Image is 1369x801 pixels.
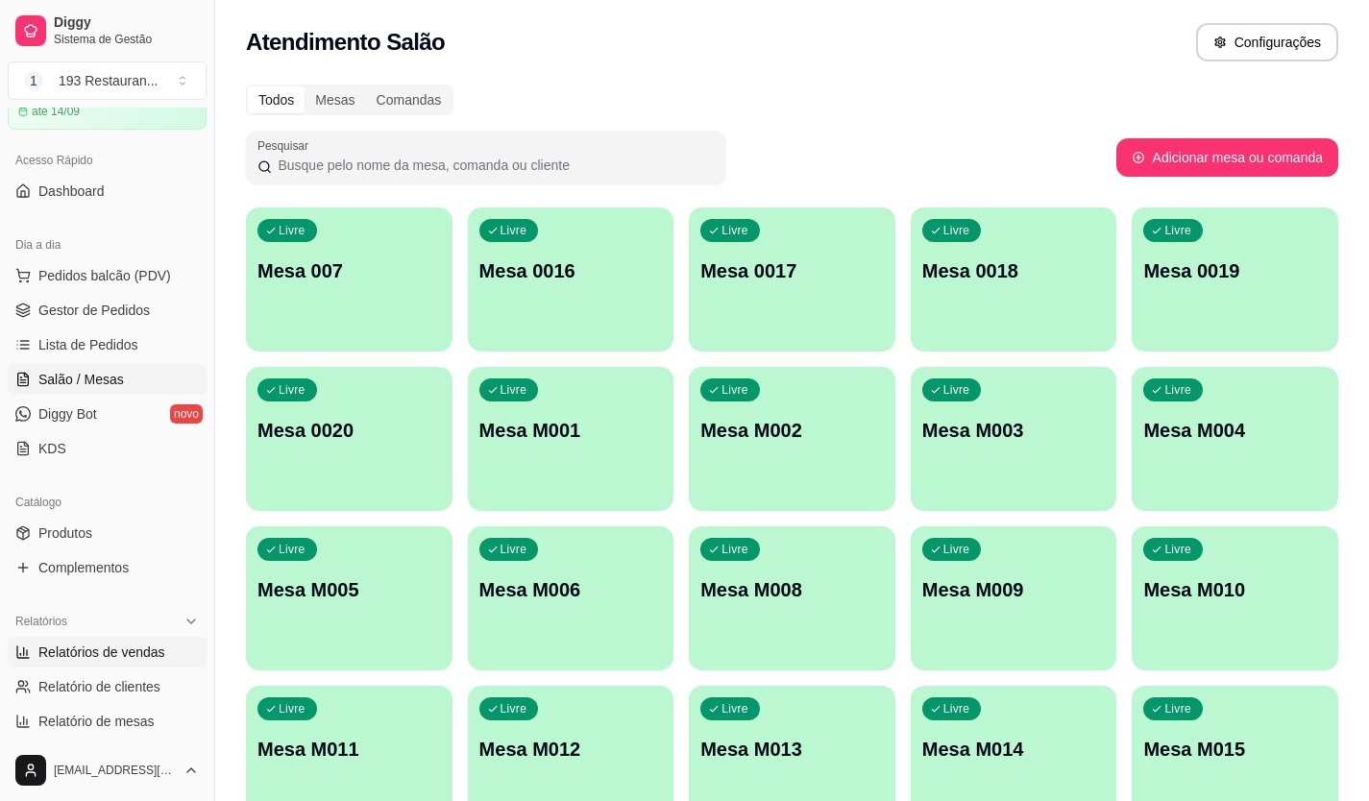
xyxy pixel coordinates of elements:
p: Livre [943,382,970,398]
p: Mesa M006 [479,576,663,603]
p: Mesa 007 [257,257,441,284]
p: Mesa M013 [700,736,884,763]
p: Mesa M004 [1143,417,1327,444]
a: Relatórios de vendas [8,637,207,667]
button: LivreMesa M008 [689,526,895,670]
div: Comandas [366,86,452,113]
button: LivreMesa M004 [1132,367,1338,511]
span: Sistema de Gestão [54,32,199,47]
p: Mesa 0019 [1143,257,1327,284]
div: Catálogo [8,487,207,518]
p: Mesa 0018 [922,257,1106,284]
div: Acesso Rápido [8,145,207,176]
div: Todos [248,86,305,113]
button: Pedidos balcão (PDV) [8,260,207,291]
a: Salão / Mesas [8,364,207,395]
a: Gestor de Pedidos [8,295,207,326]
p: Livre [501,542,527,557]
div: Mesas [305,86,365,113]
h2: Atendimento Salão [246,27,445,58]
span: Relatório de mesas [38,712,155,731]
span: 1 [24,71,43,90]
span: Relatórios [15,614,67,629]
p: Mesa M015 [1143,736,1327,763]
span: Lista de Pedidos [38,335,138,354]
input: Pesquisar [272,156,715,175]
button: LivreMesa 0016 [468,207,674,352]
p: Mesa M011 [257,736,441,763]
button: LivreMesa M010 [1132,526,1338,670]
p: Mesa M014 [922,736,1106,763]
button: LivreMesa M006 [468,526,674,670]
p: Mesa M009 [922,576,1106,603]
span: Produtos [38,523,92,543]
p: Livre [1164,701,1191,716]
p: Mesa 0020 [257,417,441,444]
button: LivreMesa M002 [689,367,895,511]
span: Salão / Mesas [38,370,124,389]
p: Mesa M010 [1143,576,1327,603]
span: Dashboard [38,182,105,201]
button: LivreMesa M009 [911,526,1117,670]
button: LivreMesa 0018 [911,207,1117,352]
a: Lista de Pedidos [8,329,207,360]
p: Livre [501,701,527,716]
p: Mesa M002 [700,417,884,444]
p: Livre [1164,382,1191,398]
div: 193 Restauran ... [59,71,159,90]
a: Diggy Botnovo [8,399,207,429]
span: [EMAIL_ADDRESS][DOMAIN_NAME] [54,763,176,778]
a: KDS [8,433,207,464]
span: Relatório de clientes [38,677,160,696]
a: Dashboard [8,176,207,206]
article: até 14/09 [32,104,80,119]
span: Relatórios de vendas [38,643,165,662]
p: Livre [279,701,306,716]
p: Mesa 0017 [700,257,884,284]
button: LivreMesa M005 [246,526,452,670]
span: Complementos [38,558,129,577]
a: Complementos [8,552,207,583]
p: Mesa M005 [257,576,441,603]
p: Livre [943,223,970,238]
p: Livre [279,223,306,238]
button: LivreMesa 0019 [1132,207,1338,352]
p: Livre [501,382,527,398]
button: LivreMesa 0020 [246,367,452,511]
p: Livre [721,701,748,716]
p: Mesa M012 [479,736,663,763]
p: Livre [721,382,748,398]
span: Diggy Bot [38,404,97,424]
p: Livre [943,701,970,716]
button: Adicionar mesa ou comanda [1116,138,1338,177]
a: Relatório de clientes [8,671,207,702]
button: LivreMesa 007 [246,207,452,352]
p: Mesa M008 [700,576,884,603]
span: Gestor de Pedidos [38,301,150,320]
div: Dia a dia [8,230,207,260]
span: Diggy [54,14,199,32]
p: Livre [1164,223,1191,238]
button: LivreMesa M001 [468,367,674,511]
button: [EMAIL_ADDRESS][DOMAIN_NAME] [8,747,207,793]
p: Mesa M003 [922,417,1106,444]
label: Pesquisar [257,137,315,154]
a: Produtos [8,518,207,548]
p: Mesa M001 [479,417,663,444]
p: Livre [501,223,527,238]
p: Livre [1164,542,1191,557]
a: Relatório de mesas [8,706,207,737]
span: KDS [38,439,66,458]
a: DiggySistema de Gestão [8,8,207,54]
button: Select a team [8,61,207,100]
button: Configurações [1196,23,1338,61]
p: Livre [279,542,306,557]
p: Livre [943,542,970,557]
span: Pedidos balcão (PDV) [38,266,171,285]
p: Livre [279,382,306,398]
button: LivreMesa M003 [911,367,1117,511]
button: LivreMesa 0017 [689,207,895,352]
p: Mesa 0016 [479,257,663,284]
p: Livre [721,542,748,557]
p: Livre [721,223,748,238]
